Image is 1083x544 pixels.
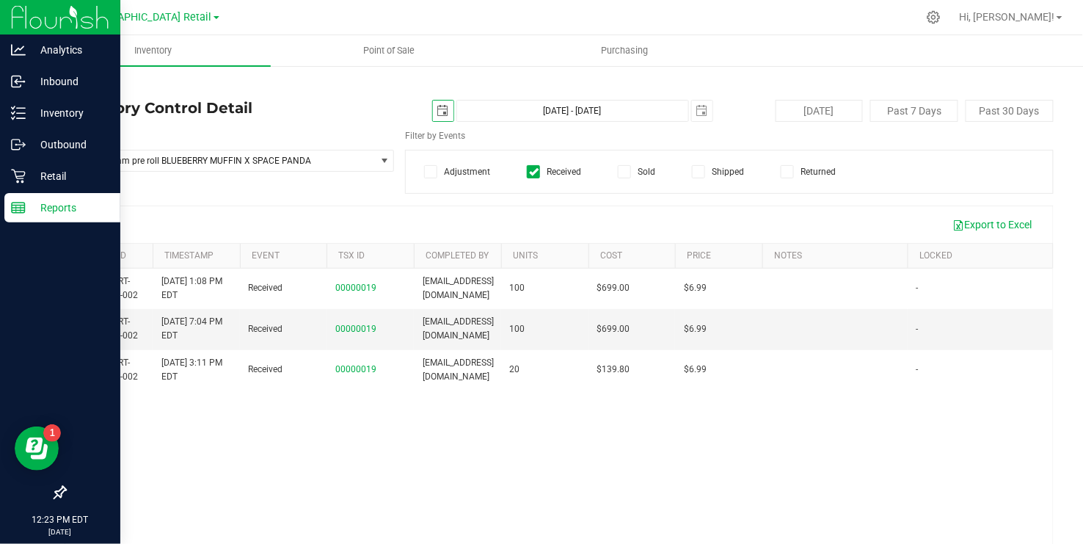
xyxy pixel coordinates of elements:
span: - [916,281,919,295]
div: Manage settings [925,10,943,24]
span: [EMAIL_ADDRESS][DOMAIN_NAME] [423,275,494,302]
a: Purchasing [507,35,743,66]
span: [EMAIL_ADDRESS][DOMAIN_NAME] [423,356,494,384]
span: [DATE] 1:08 PM EDT [161,275,231,302]
label: Received [527,165,581,178]
a: TSX ID [339,250,365,261]
span: select [692,101,712,121]
label: Sold [618,165,655,178]
span: Inventory [114,44,192,57]
label: Shipped [692,165,744,178]
span: Received [249,322,283,336]
inline-svg: Analytics [11,43,26,57]
span: - [916,322,919,336]
p: Reports [26,199,114,217]
button: Past 30 Days [966,100,1054,122]
span: Hi, [PERSON_NAME]! [960,11,1055,23]
p: 12:23 PM EDT [7,513,114,526]
a: Inventory [35,35,271,66]
span: select [433,101,453,121]
a: Notes [774,250,802,261]
p: Inventory [26,104,114,122]
span: select [375,150,393,171]
span: 00000019 [335,283,376,293]
span: [DATE] 3:11 PM EDT [161,356,231,384]
span: $139.80 [597,363,630,377]
span: 20 [510,363,520,377]
inline-svg: Retail [11,169,26,184]
inline-svg: Inventory [11,106,26,120]
span: $699.00 [597,281,630,295]
button: [DATE] [776,100,864,122]
a: Cost [600,250,622,261]
iframe: Resource center unread badge [43,424,61,442]
span: [DATE] 7:04 PM EDT [161,315,231,343]
a: Units [513,250,538,261]
span: 100 [510,322,525,336]
span: 00000019 [335,324,376,334]
label: Returned [781,165,836,178]
span: 00000019 [335,364,376,374]
a: Locked [919,250,952,261]
p: Outbound [26,136,114,153]
span: $6.99 [684,281,707,295]
span: Received [249,363,283,377]
a: Point of Sale [271,35,506,66]
span: Received [249,281,283,295]
a: Timestamp [164,250,214,261]
inline-svg: Reports [11,200,26,215]
span: Point of Sale [343,44,434,57]
button: Export to Excel [944,212,1042,237]
inline-svg: Outbound [11,137,26,152]
label: Filter by Events [405,129,465,142]
span: $6.99 [684,322,707,336]
span: [GEOGRAPHIC_DATA] Retail [81,11,212,23]
span: Purchasing [581,44,668,57]
span: 100 [510,281,525,295]
span: $6.99 [684,363,707,377]
a: Completed By [426,250,489,261]
span: [EMAIL_ADDRESS][DOMAIN_NAME] [423,315,494,343]
span: - [916,363,919,377]
p: Inbound [26,73,114,90]
p: Retail [26,167,114,185]
span: $699.00 [597,322,630,336]
a: Price [688,250,712,261]
h4: Inventory Control Detail [65,100,394,116]
p: Analytics [26,41,114,59]
a: Event [252,250,280,261]
label: Adjustment [424,165,490,178]
iframe: Resource center [15,427,59,471]
button: Past 7 Days [870,100,958,122]
span: TOCC .75gram pre roll BLUEBERRY MUFFIN X SPACE PANDA [71,156,357,166]
inline-svg: Inbound [11,74,26,89]
p: [DATE] [7,526,114,537]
